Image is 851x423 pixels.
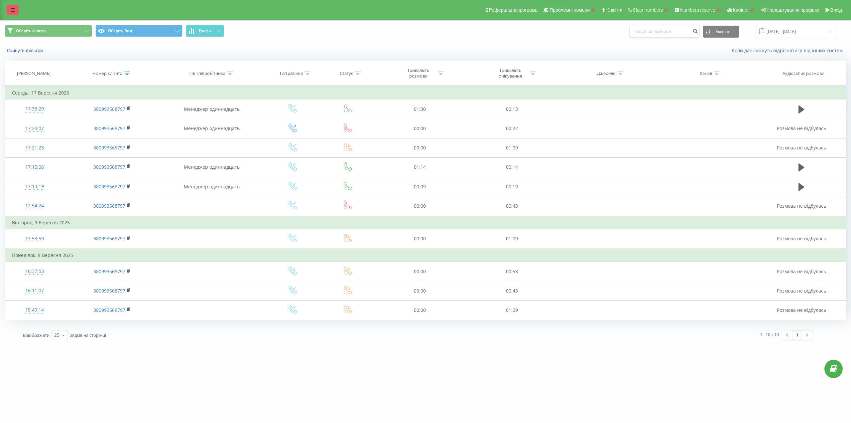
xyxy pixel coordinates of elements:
div: 25 [54,332,60,338]
div: 13:53:59 [12,232,58,245]
div: Статус [340,71,353,76]
a: 380993568797 [93,268,125,275]
a: 380993568797 [93,203,125,209]
td: 00:09 [374,177,466,196]
span: Розмова не відбулась [777,144,826,151]
td: Менеджер одиннадцать [160,157,263,177]
div: 12:54:24 [12,199,58,212]
button: Оберіть Фільтр [5,25,92,37]
span: Реферальна програма [489,7,538,13]
td: 01:30 [374,100,466,119]
div: Тривалість очікування [493,68,528,79]
td: 00:00 [374,138,466,157]
button: Оберіть Вид [95,25,182,37]
div: Джерело [597,71,616,76]
div: Тип дзвінка [279,71,303,76]
a: 380993568797 [93,235,125,242]
td: 00:13 [466,100,558,119]
a: 380993568797 [93,288,125,294]
a: 380993568797 [93,106,125,112]
span: Налаштування профілю [767,7,819,13]
td: 00:00 [374,196,466,216]
div: Канал [700,71,712,76]
td: Середа, 17 Вересня 2025 [5,86,846,100]
a: 380993568797 [93,125,125,131]
a: 380993568797 [93,307,125,313]
div: 17:23:07 [12,122,58,135]
button: Графік [186,25,224,37]
span: Numbers reserve [680,7,715,13]
span: Розмова не відбулась [777,288,826,294]
button: Експорт [703,26,739,38]
td: Вівторок, 9 Вересня 2025 [5,216,846,229]
span: Кабінет [733,7,749,13]
span: Clear numbers [633,7,663,13]
input: Пошук за номером [629,26,700,38]
div: 17:15:06 [12,161,58,174]
span: Оберіть Фільтр [16,28,46,34]
td: 00:19 [466,177,558,196]
div: 16:37:53 [12,265,58,278]
td: 00:43 [466,196,558,216]
td: Менеджер одиннадцать [160,177,263,196]
span: Відображати [23,332,50,338]
div: Номер клієнта [92,71,122,76]
div: 1 - 10 з 10 [760,331,779,338]
td: 00:14 [466,157,558,177]
a: 380993568797 [93,183,125,190]
td: Понеділок, 8 Вересня 2025 [5,249,846,262]
a: 1 [792,330,802,340]
a: 380993568797 [93,144,125,151]
div: [PERSON_NAME] [17,71,51,76]
td: 01:09 [466,229,558,249]
td: 00:58 [466,262,558,281]
div: 17:21:23 [12,141,58,154]
td: Менеджер одиннадцать [160,119,263,138]
td: 00:22 [466,119,558,138]
td: 00:00 [374,301,466,320]
td: 01:14 [374,157,466,177]
div: 17:33:29 [12,103,58,115]
span: Розмова не відбулась [777,125,826,131]
span: Клієнти [606,7,623,13]
div: Аудіозапис розмови [783,71,824,76]
td: 00:00 [374,281,466,301]
span: Графік [199,29,212,33]
a: 380993568797 [93,164,125,170]
td: 00:43 [466,281,558,301]
span: Вихід [830,7,842,13]
td: 00:00 [374,229,466,249]
span: Проблемні номери [549,7,590,13]
td: 00:00 [374,262,466,281]
div: 16:11:07 [12,284,58,297]
span: Розмова не відбулась [777,307,826,313]
a: Коли дані можуть відрізнятися вiд інших систем [732,47,846,54]
span: Розмова не відбулась [777,268,826,275]
span: Розмова не відбулась [777,235,826,242]
div: 17:13:19 [12,180,58,193]
div: 15:49:14 [12,304,58,317]
td: 01:09 [466,138,558,157]
td: Менеджер одиннадцать [160,100,263,119]
span: Розмова не відбулась [777,203,826,209]
div: ПІБ співробітника [188,71,225,76]
td: 01:09 [466,301,558,320]
div: Тривалість розмови [401,68,436,79]
span: рядків на сторінці [69,332,106,338]
td: 00:00 [374,119,466,138]
button: Скинути фільтри [5,48,46,54]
